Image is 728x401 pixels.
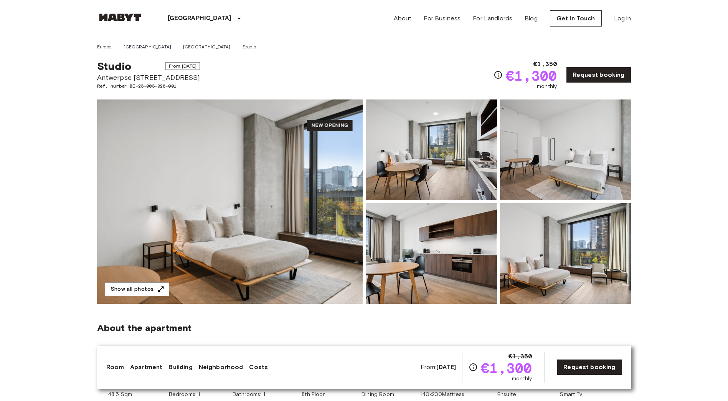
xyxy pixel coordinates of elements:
[108,391,132,398] span: 48.5 Sqm
[420,391,464,398] span: 140x200Mattress
[183,43,231,50] a: [GEOGRAPHIC_DATA]
[512,375,532,383] span: monthly
[436,363,456,371] b: [DATE]
[168,363,192,372] a: Building
[566,67,631,83] a: Request booking
[169,391,200,398] span: Bedrooms: 1
[97,43,112,50] a: Europe
[481,361,532,375] span: €1,300
[249,363,268,372] a: Costs
[366,99,497,200] img: Picture of unit BE-23-003-028-001
[97,99,363,304] img: Marketing picture of unit BE-23-003-028-001
[105,282,169,297] button: Show all photos
[199,363,243,372] a: Neighborhood
[537,83,557,90] span: monthly
[168,14,232,23] p: [GEOGRAPHIC_DATA]
[473,14,512,23] a: For Landlords
[506,69,557,83] span: €1,300
[106,363,124,372] a: Room
[424,14,461,23] a: For Business
[533,60,557,69] span: €1,350
[550,10,602,27] a: Get in Touch
[233,391,265,398] span: Bathrooms: 1
[302,391,325,398] span: 8th Floor
[97,73,200,83] span: Antwerpse [STREET_ADDRESS]
[366,203,497,304] img: Picture of unit BE-23-003-028-001
[97,13,143,21] img: Habyt
[97,83,200,89] span: Ref. number BE-23-003-028-001
[494,70,503,80] svg: Check cost overview for full price breakdown. Please note that discounts apply to new joiners onl...
[469,363,478,372] svg: Check cost overview for full price breakdown. Please note that discounts apply to new joiners onl...
[130,363,162,372] a: Apartment
[97,60,132,73] span: Studio
[500,203,631,304] img: Picture of unit BE-23-003-028-001
[124,43,171,50] a: [GEOGRAPHIC_DATA]
[500,99,631,200] img: Picture of unit BE-23-003-028-001
[97,322,192,334] span: About the apartment
[165,62,200,70] span: From [DATE]
[394,14,412,23] a: About
[508,352,532,361] span: €1,350
[560,391,582,398] span: Smart Tv
[525,14,538,23] a: Blog
[421,363,456,371] span: From:
[362,391,394,398] span: Dining Room
[243,43,256,50] a: Studio
[497,391,516,398] span: Ensuite
[614,14,631,23] a: Log in
[557,359,622,375] a: Request booking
